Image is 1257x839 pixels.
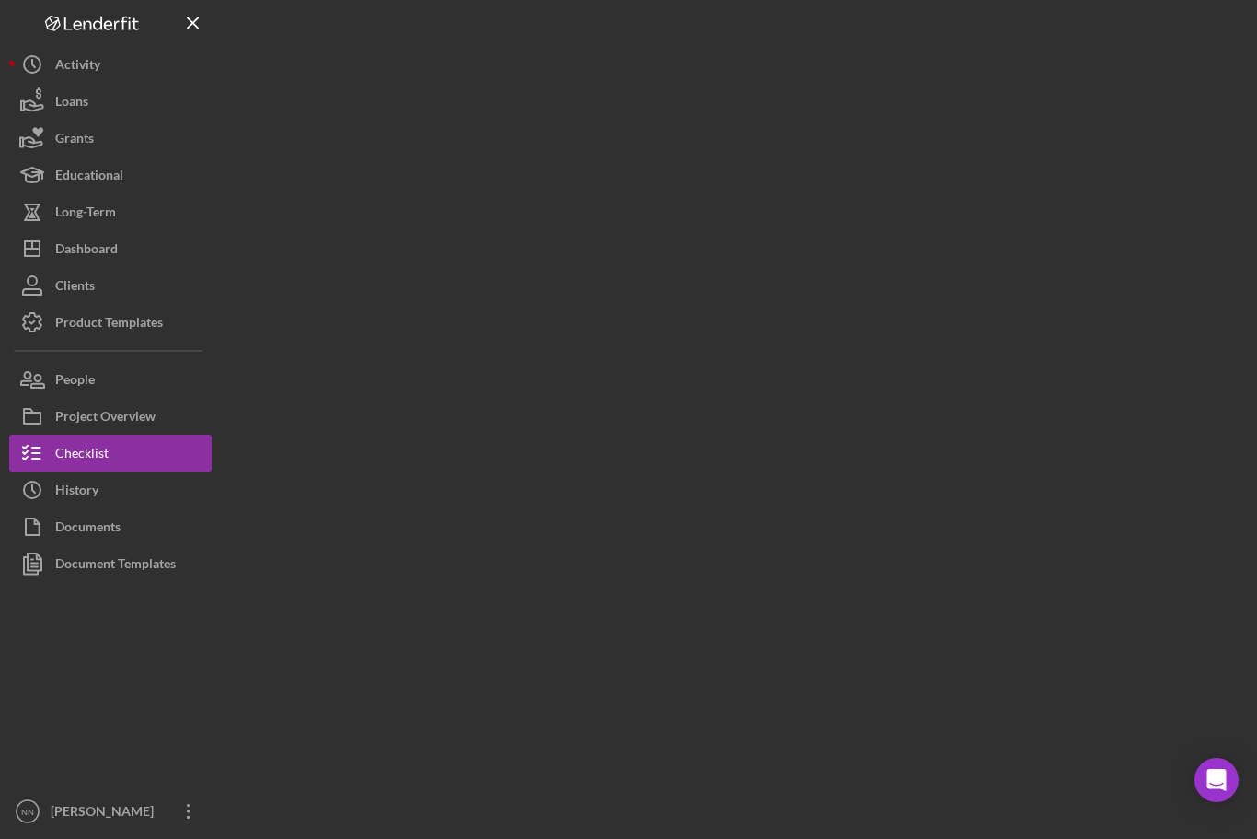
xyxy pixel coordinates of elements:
div: Clients [55,267,95,309]
text: NN [21,807,34,817]
div: History [55,472,98,513]
button: Long-Term [9,193,212,230]
div: Grants [55,120,94,161]
button: Document Templates [9,545,212,582]
div: Loans [55,83,88,124]
button: Dashboard [9,230,212,267]
button: Checklist [9,435,212,472]
button: Project Overview [9,398,212,435]
button: Educational [9,157,212,193]
div: [PERSON_NAME] [46,793,166,834]
div: Open Intercom Messenger [1194,758,1239,802]
div: Product Templates [55,304,163,345]
button: Documents [9,508,212,545]
div: Project Overview [55,398,156,439]
button: Grants [9,120,212,157]
div: People [55,361,95,402]
button: Product Templates [9,304,212,341]
button: Loans [9,83,212,120]
div: Document Templates [55,545,176,587]
div: Activity [55,46,100,87]
button: Clients [9,267,212,304]
button: People [9,361,212,398]
button: NN[PERSON_NAME] [9,793,212,830]
div: Checklist [55,435,109,476]
div: Dashboard [55,230,118,272]
div: Documents [55,508,121,550]
div: Educational [55,157,123,198]
button: History [9,472,212,508]
button: Activity [9,46,212,83]
div: Long-Term [55,193,116,235]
